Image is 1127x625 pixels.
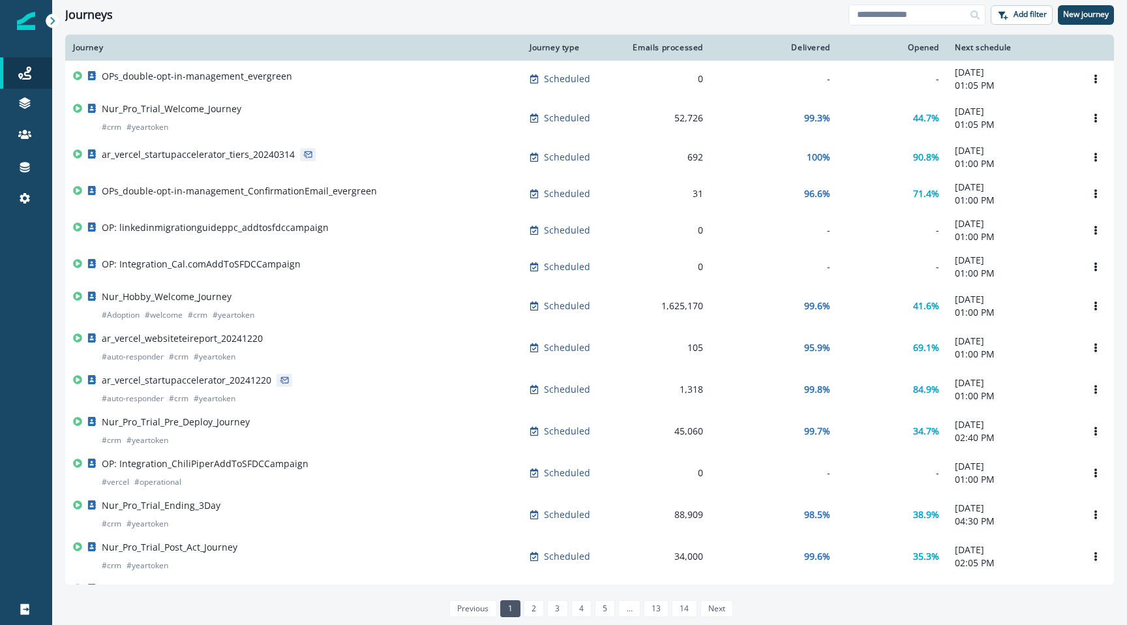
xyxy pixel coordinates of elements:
p: [DATE] [955,502,1070,515]
p: OP: Integration_ChiliPiperAddToSFDCCampaign [102,457,308,470]
button: Options [1085,296,1106,316]
p: OPs_double-opt-in-management_evergreen [102,70,292,83]
a: Page 14 [672,600,697,617]
a: Page 1 is your current page [500,600,520,617]
p: # operational [134,476,181,489]
p: # yeartoken [194,392,235,405]
p: 34.7% [913,425,939,438]
p: # crm [102,517,121,530]
a: Jump forward [618,600,640,617]
div: 1,625,170 [627,299,703,312]
button: Options [1085,463,1106,483]
a: Next page [700,600,733,617]
div: - [846,72,939,85]
div: Journey [73,42,514,53]
div: - [846,224,939,237]
p: # yeartoken [194,350,235,363]
p: # yeartoken [127,517,168,530]
p: Scheduled [544,260,590,273]
a: ar_vercel_startupaccelerator_20241220#auto-responder#crm#yeartokenScheduled1,31899.8%84.9%[DATE]0... [65,369,1114,410]
p: [DATE] [955,376,1070,389]
a: Nur_Pro_Trial_Ending_3Day#crm#yeartokenScheduled88,90998.5%38.9%[DATE]04:30 PMOptions [65,494,1114,536]
p: 01:00 PM [955,306,1070,319]
p: 38.9% [913,508,939,521]
div: Emails processed [627,42,703,53]
p: 99.8% [804,383,830,396]
div: 52,726 [627,112,703,125]
p: 01:00 PM [955,473,1070,486]
a: Nur_Pro_Trial_Pre_Act_Journey#crm#yeartokenScheduled3,90799.9%29.5%[DATE]01:35 PMOptions [65,577,1114,619]
p: Scheduled [544,466,590,480]
p: 01:00 PM [955,389,1070,403]
p: New journey [1063,10,1109,19]
ul: Pagination [446,600,733,617]
p: 04:30 PM [955,515,1070,528]
img: Inflection [17,12,35,30]
p: Nur_Pro_Trial_Pre_Act_Journey [102,583,233,596]
div: 0 [627,72,703,85]
p: 41.6% [913,299,939,312]
div: 45,060 [627,425,703,438]
p: 01:05 PM [955,118,1070,131]
p: [DATE] [955,418,1070,431]
p: OPs_double-opt-in-management_ConfirmationEmail_evergreen [102,185,377,198]
div: 1,318 [627,383,703,396]
p: [DATE] [955,181,1070,194]
p: 90.8% [913,151,939,164]
div: Next schedule [955,42,1070,53]
div: - [719,72,830,85]
div: 34,000 [627,550,703,563]
p: 02:40 PM [955,431,1070,444]
a: OP: Integration_ChiliPiperAddToSFDCCampaign#vercel#operationalScheduled0--[DATE]01:00 PMOptions [65,452,1114,494]
p: Scheduled [544,72,590,85]
p: Nur_Pro_Trial_Welcome_Journey [102,102,241,115]
p: # yeartoken [127,121,168,134]
div: - [846,466,939,480]
p: 96.6% [804,187,830,200]
a: Page 3 [547,600,567,617]
p: # yeartoken [127,434,168,447]
p: Nur_Pro_Trial_Pre_Deploy_Journey [102,416,250,429]
p: [DATE] [955,543,1070,556]
p: # crm [102,121,121,134]
p: 69.1% [913,341,939,354]
div: - [719,224,830,237]
a: OPs_double-opt-in-management_ConfirmationEmail_evergreenScheduled3196.6%71.4%[DATE]01:00 PMOptions [65,175,1114,212]
p: Scheduled [544,224,590,237]
p: [DATE] [955,293,1070,306]
p: 01:00 PM [955,267,1070,280]
a: Nur_Pro_Trial_Welcome_Journey#crm#yeartokenScheduled52,72699.3%44.7%[DATE]01:05 PMOptions [65,97,1114,139]
button: Options [1085,380,1106,399]
div: 88,909 [627,508,703,521]
button: Options [1085,421,1106,441]
p: [DATE] [955,144,1070,157]
p: Scheduled [544,299,590,312]
p: 95.9% [804,341,830,354]
div: 0 [627,466,703,480]
p: ar_vercel_startupaccelerator_tiers_20240314 [102,148,295,161]
button: Options [1085,257,1106,277]
p: Add filter [1014,10,1047,19]
p: Nur_Pro_Trial_Ending_3Day [102,499,220,512]
button: Options [1085,108,1106,128]
a: Nur_Pro_Trial_Pre_Deploy_Journey#crm#yeartokenScheduled45,06099.7%34.7%[DATE]02:40 PMOptions [65,410,1114,452]
p: 100% [807,151,830,164]
p: 84.9% [913,383,939,396]
p: 01:00 PM [955,230,1070,243]
p: Scheduled [544,341,590,354]
p: # crm [169,350,188,363]
p: ar_vercel_websiteteireport_20241220 [102,332,263,345]
div: - [719,260,830,273]
h1: Journeys [65,8,113,22]
p: 99.6% [804,550,830,563]
p: [DATE] [955,66,1070,79]
p: OP: linkedinmigrationguideppc_addtosfdccampaign [102,221,329,234]
div: - [719,466,830,480]
p: # crm [188,309,207,322]
div: 31 [627,187,703,200]
p: Scheduled [544,383,590,396]
button: Options [1085,69,1106,89]
p: 01:00 PM [955,348,1070,361]
div: 0 [627,224,703,237]
div: Delivered [719,42,830,53]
